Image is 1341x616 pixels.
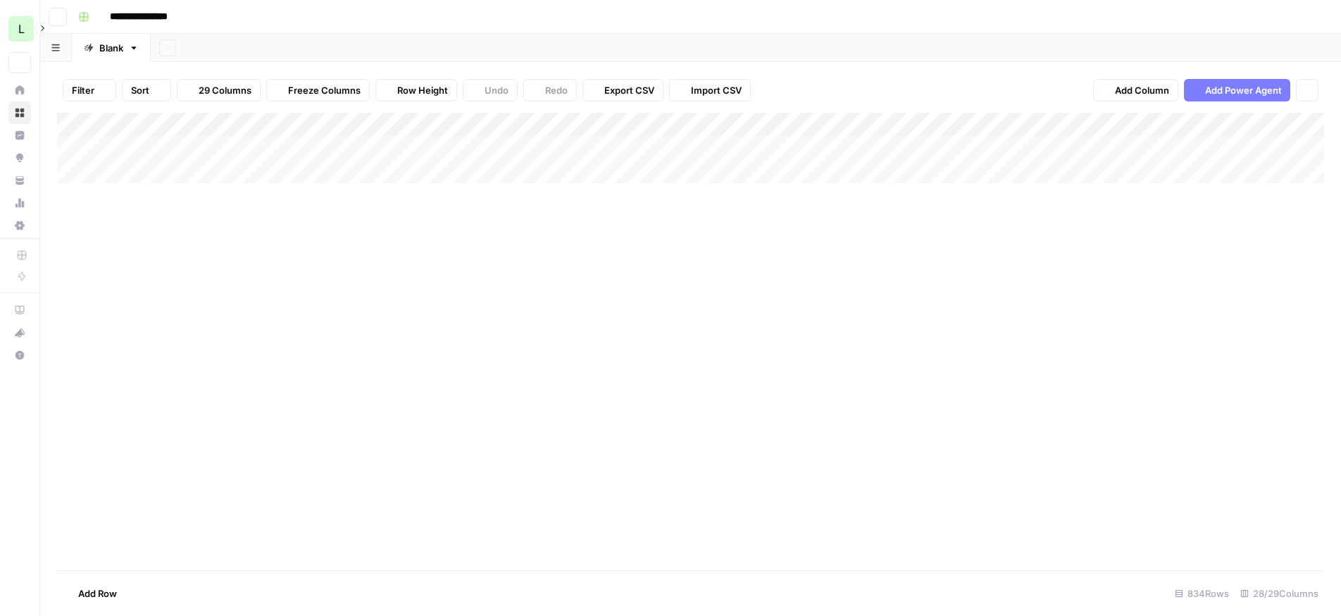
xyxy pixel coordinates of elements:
[1235,582,1324,605] div: 28/29 Columns
[57,582,125,605] button: Add Row
[8,124,31,147] a: Insights
[9,322,30,343] div: What's new?
[266,79,370,101] button: Freeze Columns
[177,79,261,101] button: 29 Columns
[8,169,31,192] a: Your Data
[8,79,31,101] a: Home
[485,83,509,97] span: Undo
[582,79,663,101] button: Export CSV
[463,79,518,101] button: Undo
[545,83,568,97] span: Redo
[131,83,149,97] span: Sort
[8,192,31,214] a: Usage
[72,83,94,97] span: Filter
[1093,79,1178,101] button: Add Column
[8,344,31,366] button: Help + Support
[199,83,251,97] span: 29 Columns
[99,41,123,55] div: Blank
[1205,83,1282,97] span: Add Power Agent
[8,214,31,237] a: Settings
[8,101,31,124] a: Browse
[1169,582,1235,605] div: 834 Rows
[375,79,457,101] button: Row Height
[523,79,577,101] button: Redo
[669,79,751,101] button: Import CSV
[63,79,116,101] button: Filter
[18,20,25,37] span: L
[8,11,31,47] button: Workspace: Lob
[72,34,151,62] a: Blank
[1184,79,1290,101] button: Add Power Agent
[8,321,31,344] button: What's new?
[288,83,361,97] span: Freeze Columns
[78,586,117,600] span: Add Row
[397,83,448,97] span: Row Height
[604,83,654,97] span: Export CSV
[8,299,31,321] a: AirOps Academy
[691,83,742,97] span: Import CSV
[122,79,171,101] button: Sort
[8,147,31,169] a: Opportunities
[1115,83,1169,97] span: Add Column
